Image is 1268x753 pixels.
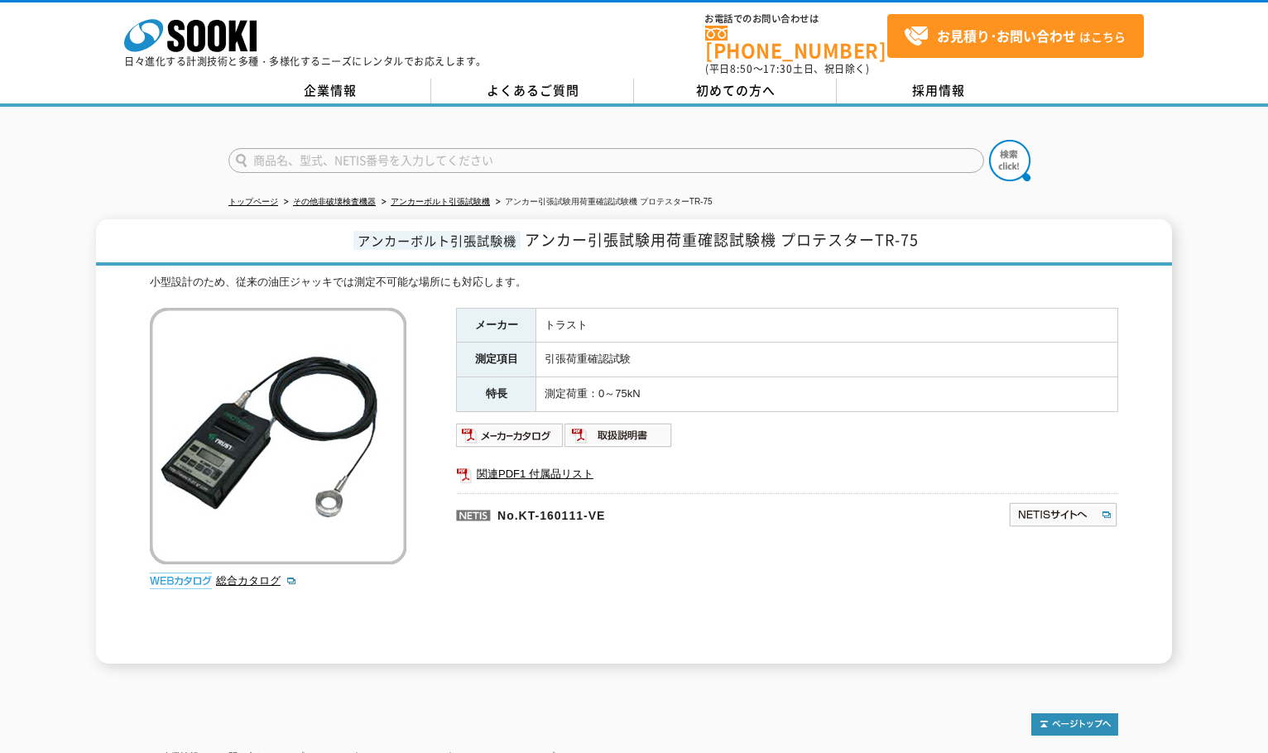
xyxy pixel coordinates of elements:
[1008,501,1118,528] img: NETISサイトへ
[705,26,887,60] a: [PHONE_NUMBER]
[150,274,1118,291] div: 小型設計のため、従来の油圧ジャッキでは測定不可能な場所にも対応します。
[293,197,376,206] a: その他非破壊検査機器
[837,79,1040,103] a: 採用情報
[887,14,1144,58] a: お見積り･お問い合わせはこちら
[456,433,564,445] a: メーカーカタログ
[564,433,673,445] a: 取扱説明書
[228,148,984,173] input: 商品名、型式、NETIS番号を入力してください
[124,56,487,66] p: 日々進化する計測技術と多種・多様化するニーズにレンタルでお応えします。
[904,24,1126,49] span: はこちら
[353,231,521,250] span: アンカーボルト引張試験機
[937,26,1076,46] strong: お見積り･お問い合わせ
[216,574,297,587] a: 総合カタログ
[525,228,919,251] span: アンカー引張試験用荷重確認試験機 プロテスターTR-75
[763,61,793,76] span: 17:30
[456,493,848,533] p: No.KT-160111-VE
[457,377,536,412] th: 特長
[150,573,212,589] img: webカタログ
[457,343,536,377] th: 測定項目
[634,79,837,103] a: 初めての方へ
[228,79,431,103] a: 企業情報
[456,422,564,448] img: メーカーカタログ
[492,194,713,211] li: アンカー引張試験用荷重確認試験機 プロテスターTR-75
[730,61,753,76] span: 8:50
[457,308,536,343] th: メーカー
[696,81,776,99] span: 初めての方へ
[989,140,1030,181] img: btn_search.png
[391,197,490,206] a: アンカーボルト引張試験機
[705,14,887,24] span: お電話でのお問い合わせは
[150,308,406,564] img: アンカー引張試験用荷重確認試験機 プロテスターTR-75
[564,422,673,448] img: 取扱説明書
[705,61,869,76] span: (平日 ～ 土日、祝日除く)
[1031,713,1118,736] img: トップページへ
[536,343,1118,377] td: 引張荷重確認試験
[431,79,634,103] a: よくあるご質問
[536,377,1118,412] td: 測定荷重：0～75kN
[536,308,1118,343] td: トラスト
[456,463,1118,485] a: 関連PDF1 付属品リスト
[228,197,278,206] a: トップページ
